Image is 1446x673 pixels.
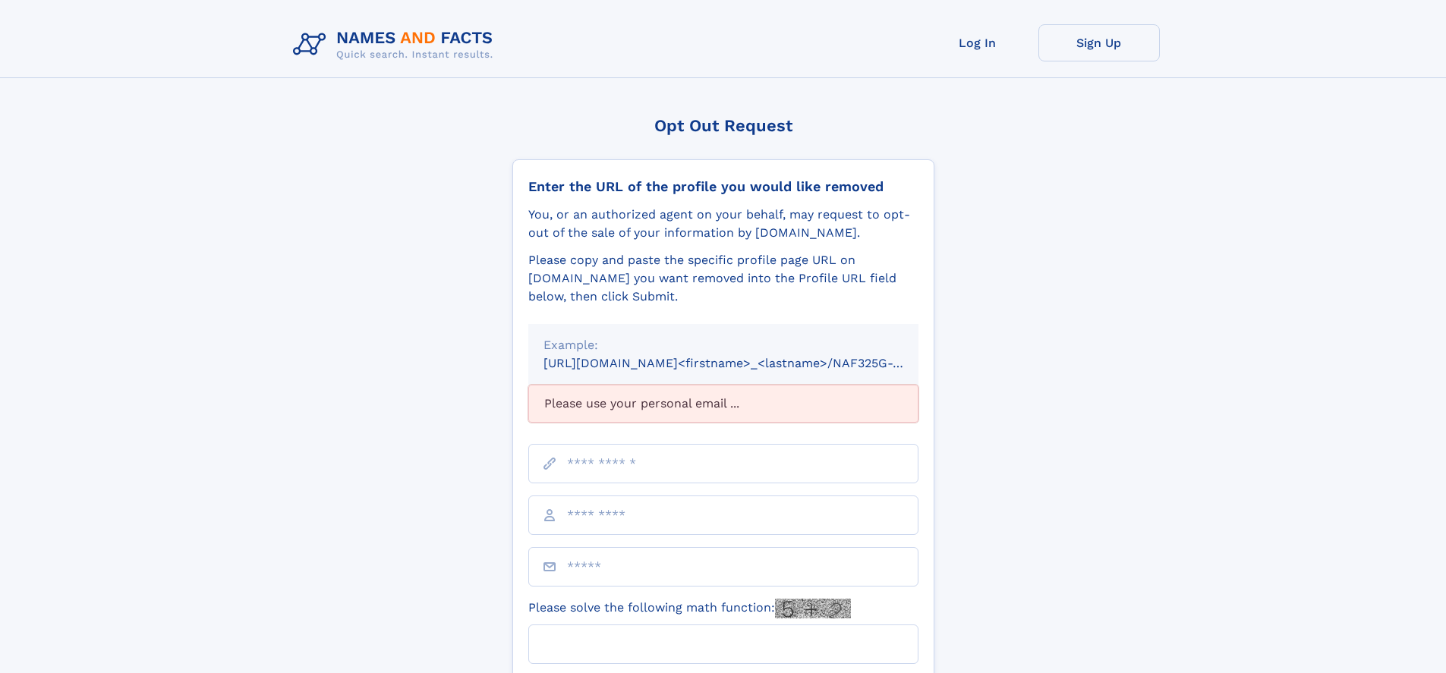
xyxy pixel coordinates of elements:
div: Please copy and paste the specific profile page URL on [DOMAIN_NAME] you want removed into the Pr... [528,251,918,306]
div: Please use your personal email ... [528,385,918,423]
div: Example: [543,336,903,354]
a: Log In [917,24,1038,61]
a: Sign Up [1038,24,1160,61]
label: Please solve the following math function: [528,599,851,618]
img: Logo Names and Facts [287,24,506,65]
small: [URL][DOMAIN_NAME]<firstname>_<lastname>/NAF325G-xxxxxxxx [543,356,947,370]
div: You, or an authorized agent on your behalf, may request to opt-out of the sale of your informatio... [528,206,918,242]
div: Enter the URL of the profile you would like removed [528,178,918,195]
div: Opt Out Request [512,116,934,135]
